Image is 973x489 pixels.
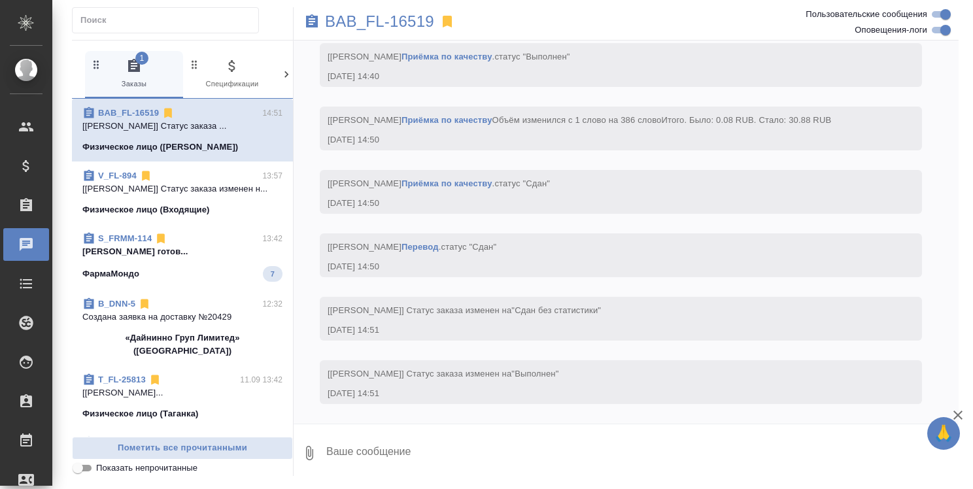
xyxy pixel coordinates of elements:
[806,8,927,21] span: Пользовательские сообщения
[90,58,178,90] span: Заказы
[79,441,286,456] span: Пометить все прочитанными
[262,169,282,182] p: 13:57
[96,462,197,475] span: Показать непрочитанные
[80,11,258,29] input: Поиск
[263,267,282,280] span: 7
[328,133,876,146] div: [DATE] 14:50
[72,99,293,161] div: BAB_FL-1651914:51[[PERSON_NAME]] Статус заказа ...Физическое лицо ([PERSON_NAME])
[401,115,492,125] a: Приёмка по качеству
[328,305,601,315] span: [[PERSON_NAME]] Статус заказа изменен на
[98,375,146,384] a: T_FL-25813
[494,52,570,61] span: статус "Выполнен"
[72,290,293,365] div: B_DNN-512:32Создана заявка на доставку №20429«Дайнинно Груп Лимитед» ([GEOGRAPHIC_DATA])
[82,120,282,133] p: [[PERSON_NAME]] Статус заказа ...
[72,161,293,224] div: V_FL-89413:57[[PERSON_NAME]] Статус заказа изменен н...Физическое лицо (Входящие)
[328,115,831,125] span: [[PERSON_NAME] Объём изменился с 1 слово на 386 слово
[240,373,282,386] p: 11.09 13:42
[401,242,439,252] a: Перевод
[328,197,876,210] div: [DATE] 14:50
[240,436,282,449] p: 30.08 11:51
[262,232,282,245] p: 13:42
[401,178,492,188] a: Приёмка по качеству
[932,420,955,447] span: 🙏
[98,108,159,118] a: BAB_FL-16519
[441,242,497,252] span: статус "Сдан"
[82,311,282,324] p: Создана заявка на доставку №20429
[328,52,570,61] span: [[PERSON_NAME] .
[328,387,876,400] div: [DATE] 14:51
[90,58,103,71] svg: Зажми и перетащи, чтобы поменять порядок вкладок
[662,115,832,125] span: Итого. Было: 0.08 RUB. Стало: 30.88 RUB
[72,365,293,428] div: T_FL-2581311.09 13:42[[PERSON_NAME]...Физическое лицо (Таганка)
[262,297,282,311] p: 12:32
[98,171,137,180] a: V_FL-894
[139,169,152,182] svg: Отписаться
[188,58,276,90] span: Спецификации
[135,52,148,65] span: 1
[82,245,282,258] p: [PERSON_NAME] готов...
[325,15,434,28] a: BAB_FL-16519
[154,232,167,245] svg: Отписаться
[855,24,927,37] span: Оповещения-логи
[494,178,550,188] span: статус "Сдан"
[188,58,201,71] svg: Зажми и перетащи, чтобы поменять порядок вкладок
[328,242,496,252] span: [[PERSON_NAME] .
[927,417,960,450] button: 🙏
[162,436,175,449] svg: Отписаться
[82,203,210,216] p: Физическое лицо (Входящие)
[82,267,139,280] p: ФармаМондо
[82,407,199,420] p: Физическое лицо (Таганка)
[82,141,238,154] p: Физическое лицо ([PERSON_NAME])
[82,182,282,195] p: [[PERSON_NAME]] Статус заказа изменен н...
[82,331,282,358] p: «Дайнинно Груп Лимитед» ([GEOGRAPHIC_DATA])
[72,224,293,290] div: S_FRMM-11413:42[PERSON_NAME] готов...ФармаМондо7
[328,260,876,273] div: [DATE] 14:50
[328,369,558,379] span: [[PERSON_NAME]] Статус заказа изменен на
[328,324,876,337] div: [DATE] 14:51
[82,386,282,399] p: [[PERSON_NAME]...
[401,52,492,61] a: Приёмка по качеству
[72,437,293,460] button: Пометить все прочитанными
[511,305,601,315] span: "Сдан без статистики"
[138,297,151,311] svg: Отписаться
[98,299,135,309] a: B_DNN-5
[148,373,162,386] svg: Отписаться
[511,369,558,379] span: "Выполнен"
[262,107,282,120] p: 14:51
[98,233,152,243] a: S_FRMM-114
[328,70,876,83] div: [DATE] 14:40
[328,178,550,188] span: [[PERSON_NAME] .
